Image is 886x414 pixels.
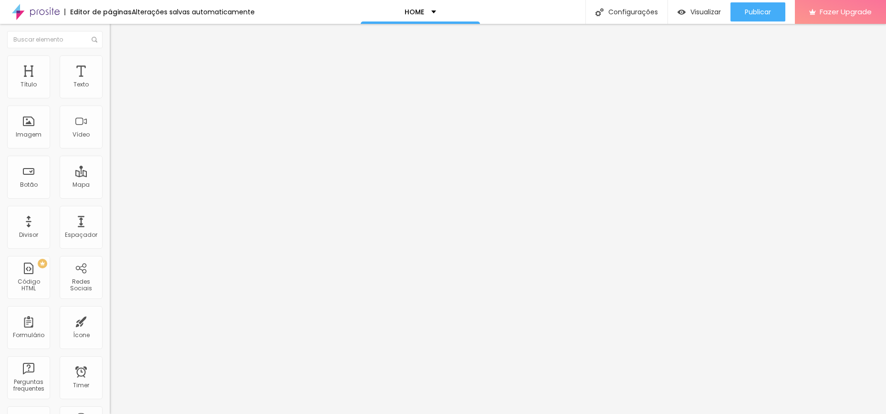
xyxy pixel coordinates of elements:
img: Icone [595,8,604,16]
div: Alterações salvas automaticamente [132,9,255,15]
div: Editor de páginas [64,9,132,15]
span: Publicar [745,8,771,16]
div: Mapa [73,181,90,188]
div: Botão [20,181,38,188]
div: Texto [73,81,89,88]
div: Ícone [73,332,90,339]
p: HOME [405,9,424,15]
button: Publicar [730,2,785,21]
div: Código HTML [10,278,47,292]
div: Redes Sociais [62,278,100,292]
div: Imagem [16,131,42,138]
div: Título [21,81,37,88]
img: view-1.svg [678,8,686,16]
div: Perguntas frequentes [10,379,47,393]
span: Visualizar [690,8,721,16]
div: Espaçador [65,232,97,238]
div: Vídeo [73,131,90,138]
div: Divisor [19,232,38,238]
img: Icone [92,37,97,42]
div: Formulário [13,332,44,339]
div: Timer [73,382,89,389]
input: Buscar elemento [7,31,103,48]
span: Fazer Upgrade [820,8,872,16]
button: Visualizar [668,2,730,21]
